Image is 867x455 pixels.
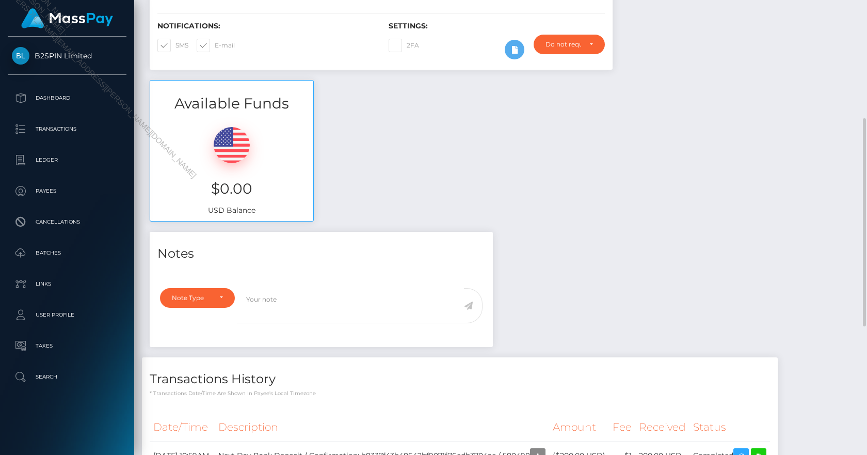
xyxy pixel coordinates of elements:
p: Search [12,369,122,385]
h4: Transactions History [150,370,770,388]
a: User Profile [8,302,126,328]
h4: Notes [157,245,485,263]
p: Transactions [12,121,122,137]
a: Links [8,271,126,297]
a: Search [8,364,126,390]
img: MassPay Logo [21,8,113,28]
th: Description [215,413,549,442]
th: Status [689,413,770,442]
h6: Settings: [389,22,604,30]
th: Received [635,413,689,442]
button: Note Type [160,288,235,308]
p: * Transactions date/time are shown in payee's local timezone [150,389,770,397]
img: B2SPIN Limited [12,47,29,65]
th: Date/Time [150,413,215,442]
p: Batches [12,245,122,261]
p: Ledger [12,152,122,168]
p: Cancellations [12,214,122,230]
a: Taxes [8,333,126,359]
div: Do not require [545,40,581,49]
a: Cancellations [8,209,126,235]
p: Links [12,276,122,292]
label: SMS [157,39,188,52]
h3: Available Funds [150,93,313,114]
p: Dashboard [12,90,122,106]
a: Batches [8,240,126,266]
a: Dashboard [8,85,126,111]
a: Ledger [8,147,126,173]
span: B2SPIN Limited [8,51,126,60]
a: Payees [8,178,126,204]
h6: Notifications: [157,22,373,30]
h3: $0.00 [158,179,306,199]
th: Fee [609,413,635,442]
button: Do not require [534,35,605,54]
p: Payees [12,183,122,199]
div: USD Balance [150,114,313,221]
p: User Profile [12,307,122,323]
div: Note Type [172,294,211,302]
img: USD.png [214,127,250,163]
label: E-mail [197,39,235,52]
label: 2FA [389,39,419,52]
th: Amount [549,413,609,442]
p: Taxes [12,338,122,354]
a: Transactions [8,116,126,142]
